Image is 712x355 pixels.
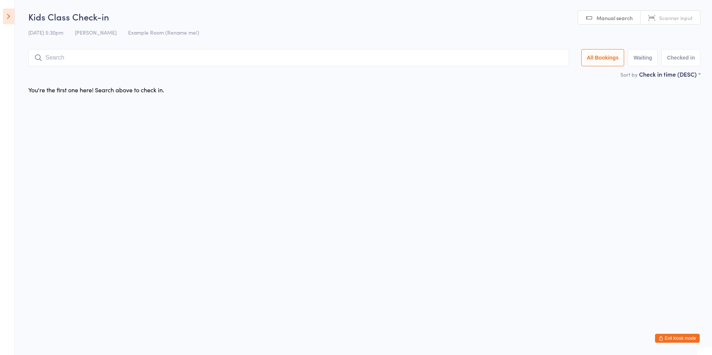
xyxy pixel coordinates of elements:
button: Checked in [661,49,700,66]
button: All Bookings [581,49,624,66]
div: You're the first one here! Search above to check in. [28,86,164,94]
span: Scanner input [659,14,693,22]
span: [PERSON_NAME] [75,29,117,36]
h2: Kids Class Check-in [28,10,700,23]
div: Check in time (DESC) [639,70,700,78]
button: Exit kiosk mode [655,334,700,343]
input: Search [28,49,569,66]
label: Sort by [620,71,638,78]
span: Manual search [597,14,633,22]
span: Example Room (Rename me!) [128,29,199,36]
button: Waiting [628,49,658,66]
span: [DATE] 5:30pm [28,29,63,36]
